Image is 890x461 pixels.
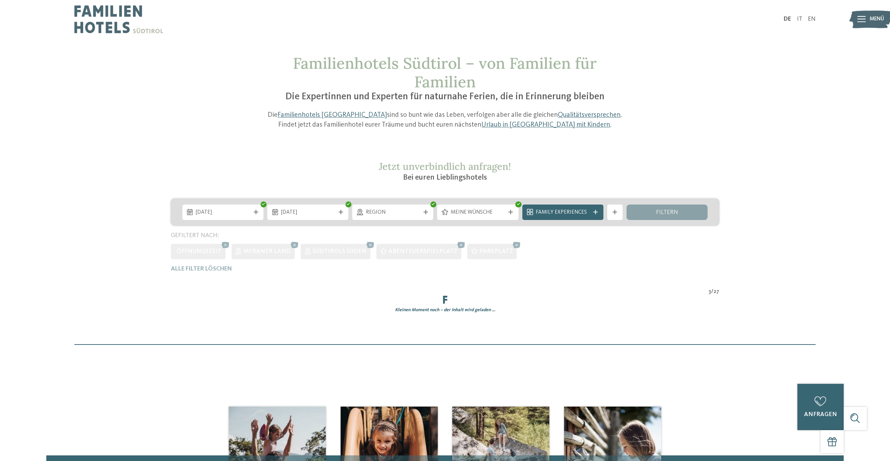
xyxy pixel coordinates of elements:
[165,307,725,313] div: Kleinen Moment noch – der Inhalt wird geladen …
[536,209,590,216] span: Family Experiences
[281,209,335,216] span: [DATE]
[714,288,719,296] span: 27
[808,16,816,22] a: EN
[711,288,714,296] span: /
[277,112,387,119] a: Familienhotels [GEOGRAPHIC_DATA]
[293,53,597,92] span: Familienhotels Südtirol – von Familien für Familien
[262,111,629,130] p: Die sind so bunt wie das Leben, verfolgen aber alle die gleichen . Findet jetzt das Familienhotel...
[784,16,791,22] a: DE
[379,160,511,173] span: Jetzt unverbindlich anfragen!
[196,209,250,216] span: [DATE]
[797,16,802,22] a: IT
[451,209,505,216] span: Meine Wünsche
[481,121,610,128] a: Urlaub in [GEOGRAPHIC_DATA] mit Kindern
[558,112,621,119] a: Qualitätsversprechen
[804,412,837,417] span: anfragen
[286,92,604,102] span: Die Expertinnen und Experten für naturnahe Ferien, die in Erinnerung bleiben
[403,174,487,181] span: Bei euren Lieblingshotels
[366,209,420,216] span: Region
[797,384,844,430] a: anfragen
[870,15,884,23] span: Menü
[709,288,711,296] span: 3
